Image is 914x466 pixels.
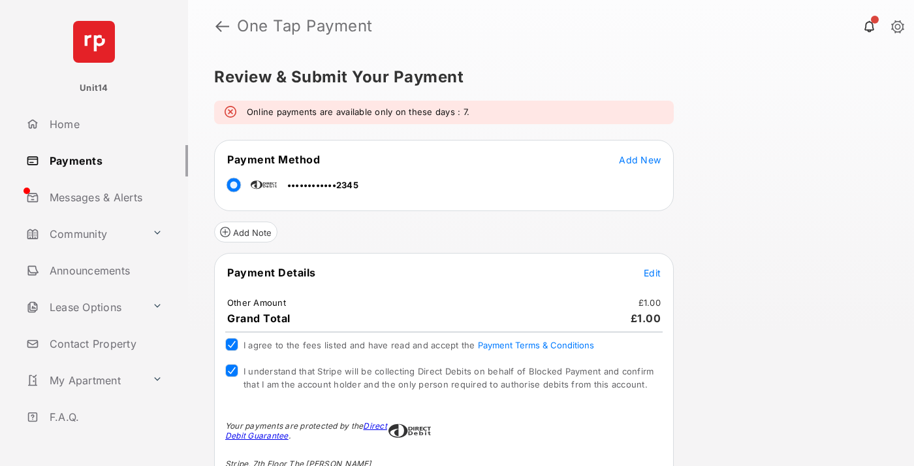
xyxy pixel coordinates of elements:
[247,106,469,119] em: Online payments are available only on these days : 7.
[21,401,188,433] a: F.A.Q.
[227,297,287,308] td: Other Amount
[21,182,188,213] a: Messages & Alerts
[478,340,594,350] button: I agree to the fees listed and have read and accept the
[244,340,594,350] span: I agree to the fees listed and have read and accept the
[631,312,661,325] span: £1.00
[73,21,115,63] img: svg+xml;base64,PHN2ZyB4bWxucz0iaHR0cDovL3d3dy53My5vcmcvMjAwMC9zdmciIHdpZHRoPSI2NCIgaGVpZ2h0PSI2NC...
[244,366,654,390] span: I understand that Stripe will be collecting Direct Debits on behalf of Blocked Payment and confir...
[21,218,147,250] a: Community
[619,153,661,166] button: Add New
[227,312,291,325] span: Grand Total
[225,421,388,441] div: Your payments are protected by the .
[237,18,373,34] strong: One Tap Payment
[225,421,387,441] a: Direct Debit Guarantee
[21,108,188,140] a: Home
[227,153,320,166] span: Payment Method
[227,266,316,279] span: Payment Details
[21,145,188,176] a: Payments
[21,255,188,286] a: Announcements
[644,266,661,279] button: Edit
[21,365,147,396] a: My Apartment
[214,222,277,242] button: Add Note
[638,297,661,308] td: £1.00
[21,291,147,323] a: Lease Options
[619,154,661,165] span: Add New
[21,328,188,359] a: Contact Property
[214,69,877,85] h5: Review & Submit Your Payment
[644,267,661,278] span: Edit
[287,180,358,190] span: ••••••••••••2345
[80,82,108,95] p: Unit14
